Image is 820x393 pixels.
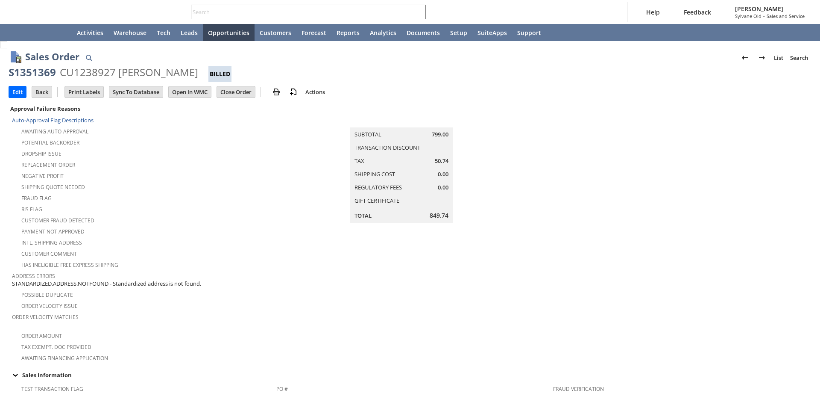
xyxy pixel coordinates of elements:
span: Warehouse [114,29,146,37]
span: 0.00 [438,183,448,192]
a: Negative Profit [21,172,64,180]
a: Fraud Flag [21,195,52,202]
span: Sales and Service [767,13,805,19]
a: Auto-Approval Flag Descriptions [12,116,94,124]
input: Edit [9,86,26,98]
span: [PERSON_NAME] [735,5,805,13]
a: Tech [152,24,176,41]
span: - [763,13,765,19]
a: Replacement Order [21,161,75,168]
span: Support [517,29,541,37]
h1: Sales Order [25,50,79,64]
a: Customers [255,24,296,41]
a: Transaction Discount [354,144,420,151]
img: print.svg [271,87,281,97]
span: 0.00 [438,170,448,178]
div: Approval Failure Reasons [9,103,273,114]
a: Shipping Quote Needed [21,183,85,191]
a: SuiteApps [472,24,512,41]
span: Setup [450,29,467,37]
a: Order Velocity Issue [21,302,78,310]
span: Forecast [302,29,326,37]
span: STANDARDIZED.ADDRESS.NOTFOUND - Standardized address is not found. [12,280,201,288]
a: Actions [302,88,328,96]
div: S1351369 [9,65,56,79]
a: Customer Fraud Detected [21,217,94,224]
svg: Search [414,7,424,17]
a: Potential Backorder [21,139,79,146]
a: Support [512,24,546,41]
a: Leads [176,24,203,41]
caption: Summary [350,114,453,127]
div: Sales Information [9,369,808,381]
a: Order Amount [21,332,62,340]
a: Activities [72,24,108,41]
img: Next [757,53,767,63]
a: Dropship Issue [21,150,61,157]
a: Awaiting Financing Application [21,355,108,362]
td: Sales Information [9,369,811,381]
a: Fraud Verification [553,385,604,393]
a: RIS flag [21,206,42,213]
a: Awaiting Auto-Approval [21,128,88,135]
span: Opportunities [208,29,249,37]
a: List [770,51,787,65]
img: Quick Find [84,53,94,63]
a: PO # [276,385,288,393]
span: Documents [407,29,440,37]
a: Search [787,51,811,65]
a: Customer Comment [21,250,77,257]
a: Analytics [365,24,401,41]
div: Billed [208,66,231,82]
a: Has Ineligible Free Express Shipping [21,261,118,269]
span: Leads [181,29,198,37]
a: Forecast [296,24,331,41]
span: 799.00 [432,130,448,139]
a: Recent Records [10,24,31,41]
img: Previous [740,53,750,63]
input: Close Order [217,86,255,98]
img: add-record.svg [288,87,299,97]
span: Feedback [684,8,711,16]
span: SuiteApps [477,29,507,37]
a: Opportunities [203,24,255,41]
div: CU1238927 [PERSON_NAME] [60,65,198,79]
a: Total [354,212,372,219]
a: Intl. Shipping Address [21,239,82,246]
div: Shortcuts [31,24,51,41]
span: 849.74 [430,211,448,220]
a: Home [51,24,72,41]
a: Shipping Cost [354,170,395,178]
span: Customers [260,29,291,37]
svg: Shortcuts [36,27,46,38]
a: Tax [354,157,364,165]
a: Documents [401,24,445,41]
span: Sylvane Old [735,13,761,19]
span: Help [646,8,660,16]
input: Back [32,86,52,98]
span: Reports [337,29,360,37]
span: Tech [157,29,170,37]
a: Gift Certificate [354,197,399,204]
a: Order Velocity Matches [12,313,79,321]
a: Test Transaction Flag [21,385,83,393]
input: Search [191,7,414,17]
a: Warehouse [108,24,152,41]
svg: Recent Records [15,27,26,38]
a: Subtotal [354,130,381,138]
span: Analytics [370,29,396,37]
span: Activities [77,29,103,37]
input: Open In WMC [169,86,211,98]
a: Setup [445,24,472,41]
a: Address Errors [12,272,55,280]
a: Regulatory Fees [354,183,402,191]
input: Print Labels [65,86,103,98]
input: Sync To Database [109,86,163,98]
span: 50.74 [435,157,448,165]
a: Possible Duplicate [21,291,73,298]
a: Payment not approved [21,228,85,235]
a: Tax Exempt. Doc Provided [21,343,91,351]
a: Reports [331,24,365,41]
svg: Home [56,27,67,38]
